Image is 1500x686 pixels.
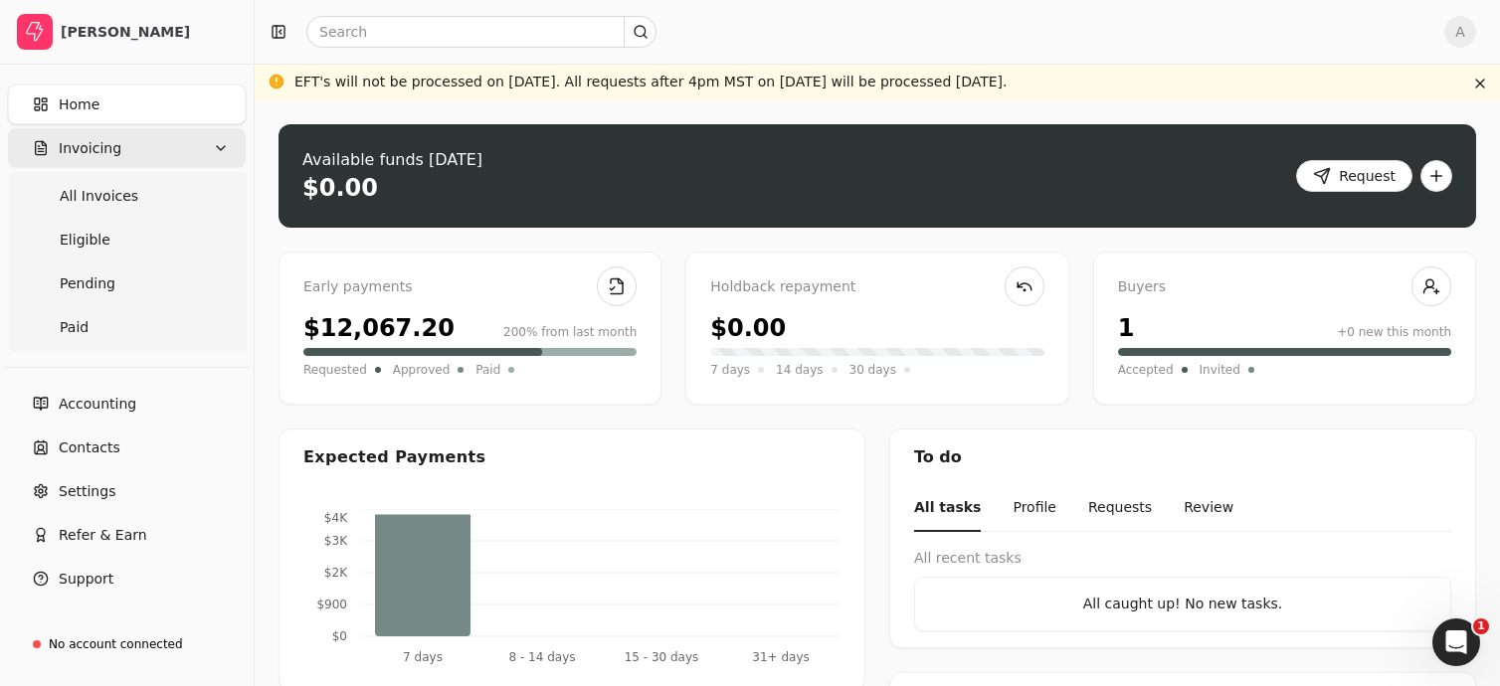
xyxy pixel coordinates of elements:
[1200,360,1240,380] span: Invited
[12,220,242,259] a: Eligible
[1118,310,1135,346] div: 1
[1088,485,1152,532] button: Requests
[849,360,896,380] span: 30 days
[8,128,246,168] button: Invoicing
[710,276,1043,298] div: Holdback repayment
[60,186,138,207] span: All Invoices
[8,559,246,599] button: Support
[776,360,823,380] span: 14 days
[8,384,246,424] a: Accounting
[303,360,367,380] span: Requested
[1184,485,1233,532] button: Review
[303,310,455,346] div: $12,067.20
[303,445,485,469] div: Expected Payments
[302,172,378,204] div: $0.00
[8,471,246,511] a: Settings
[302,148,482,172] div: Available funds [DATE]
[59,481,115,502] span: Settings
[475,360,500,380] span: Paid
[59,569,113,590] span: Support
[332,629,347,643] tspan: $0
[403,650,443,664] tspan: 7 days
[324,534,348,548] tspan: $3K
[1473,618,1489,634] span: 1
[8,85,246,124] a: Home
[294,72,1008,92] div: EFT's will not be processed on [DATE]. All requests after 4pm MST on [DATE] will be processed [DA...
[59,525,147,546] span: Refer & Earn
[625,650,699,664] tspan: 15 - 30 days
[393,360,451,380] span: Approved
[710,310,786,346] div: $0.00
[59,394,136,415] span: Accounting
[59,138,121,159] span: Invoicing
[508,650,575,664] tspan: 8 - 14 days
[503,323,637,341] div: 200% from last month
[324,511,348,525] tspan: $4K
[60,273,115,294] span: Pending
[12,263,242,303] a: Pending
[12,307,242,347] a: Paid
[60,230,110,251] span: Eligible
[1432,618,1480,666] iframe: Intercom live chat
[1296,160,1412,192] button: Request
[12,176,242,216] a: All Invoices
[303,276,637,298] div: Early payments
[61,22,237,42] div: [PERSON_NAME]
[306,16,656,48] input: Search
[8,515,246,555] button: Refer & Earn
[710,360,750,380] span: 7 days
[59,94,99,115] span: Home
[1118,276,1451,298] div: Buyers
[8,626,246,662] a: No account connected
[890,429,1475,485] div: To do
[316,598,347,611] tspan: $900
[8,428,246,467] a: Contacts
[49,635,183,653] div: No account connected
[752,650,809,664] tspan: 31+ days
[931,594,1434,614] div: All caught up! No new tasks.
[324,566,348,580] tspan: $2K
[60,317,89,338] span: Paid
[914,485,981,532] button: All tasks
[914,548,1451,569] div: All recent tasks
[59,437,120,458] span: Contacts
[1118,360,1174,380] span: Accepted
[1337,323,1451,341] div: +0 new this month
[1013,485,1056,532] button: Profile
[1444,16,1476,48] button: A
